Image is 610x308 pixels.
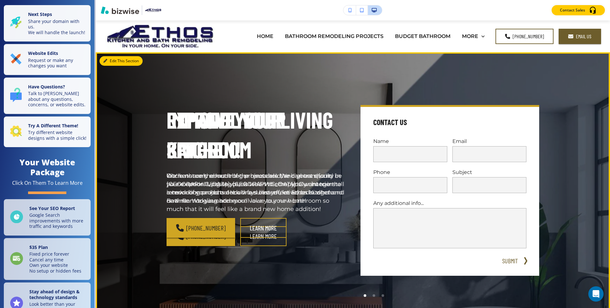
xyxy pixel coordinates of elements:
[28,123,78,129] strong: Try A Different Theme!
[4,116,91,147] button: Try A Different Theme!Try different website designs with a simple click!
[29,289,80,300] strong: Stay ahead of design & technology standards
[167,218,235,238] a: [PHONE_NUMBER]
[12,180,83,186] div: Click On Them To Learn More
[373,199,526,207] p: Any additional info...
[28,91,87,108] p: Talk to [PERSON_NAME] about any questions, concerns, or website edits.
[28,130,87,141] p: Try different website designs with a simple click!
[373,138,447,145] p: Name
[495,29,554,44] a: [PHONE_NUMBER]
[4,78,91,114] button: Have Questions?Talk to [PERSON_NAME] about any questions, concerns, or website edits.
[100,56,143,66] button: Edit This Section
[588,286,604,302] div: Open Intercom Messenger
[240,218,286,238] button: Learn More
[452,138,526,145] p: Email
[28,57,87,69] p: Request or make any changes you want
[28,11,52,17] strong: Next Steps
[4,44,91,75] button: Website EditsRequest or make any changes you want
[4,157,91,177] h4: Your Website Package
[559,29,601,44] a: Email Us
[452,169,526,176] p: Subject
[29,251,81,274] p: Fixed price forever Cancel any time Own your website No setup or hidden fees
[257,33,273,40] p: HOME
[4,199,91,236] a: See Your SEO ReportGoogle Search improvements with more traffic and keywords
[28,84,65,90] strong: Have Questions?
[373,117,407,127] h4: Contact Us
[28,50,58,56] strong: Website Edits
[28,19,87,35] p: Share your domain with us. We will handle the launch!
[101,6,139,14] img: Bizwise Logo
[500,256,520,266] button: SUBMIT
[285,33,383,40] p: BATHROOM REMODELING PROJECTS
[462,33,478,40] p: MORE
[167,172,345,205] p: We're not only about interior remodels. We can transform your exterior living space, as well. Whe...
[373,169,447,176] p: Phone
[105,23,219,49] img: Ethos Kitchen and Bath Remodeling
[29,212,87,229] p: Google Search improvements with more traffic and keywords
[4,5,91,41] button: Next StepsShare your domain with us.We will handle the launch!
[167,105,345,164] h1: Expand your living space!
[4,238,91,280] a: $35 PlanFixed price foreverCancel any timeOwn your websiteNo setup or hidden fees
[395,33,450,40] p: BUDGET BATHROOM
[29,205,75,211] strong: See Your SEO Report
[29,244,48,250] strong: $ 35 Plan
[145,8,162,12] img: Your Logo
[552,5,605,15] button: Contact Sales
[560,7,585,13] p: Contact Sales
